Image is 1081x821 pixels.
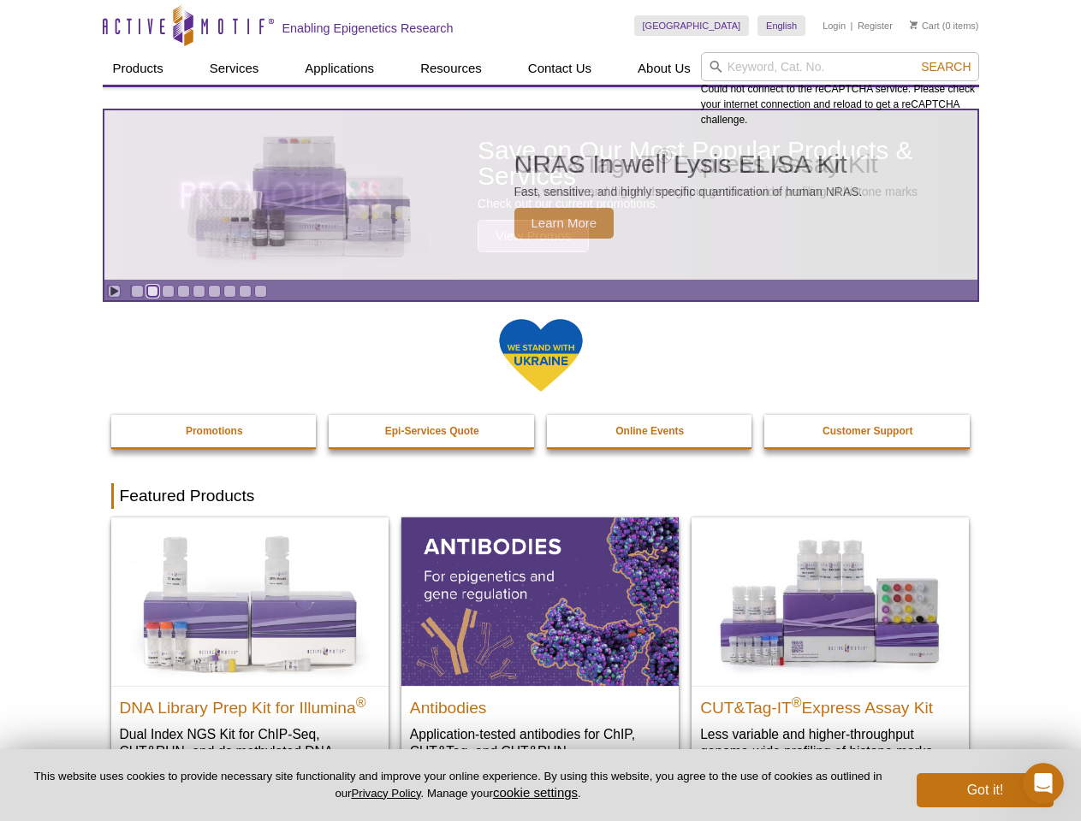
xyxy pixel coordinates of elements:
a: Privacy Policy [351,787,420,800]
button: cookie settings [493,785,578,800]
span: Search [921,60,971,74]
p: Less variable and higher-throughput genome-wide profiling of histone marks​. [700,725,960,760]
a: Go to slide 4 [177,285,190,298]
p: Application-tested antibodies for ChIP, CUT&Tag, and CUT&RUN. [410,725,670,760]
a: Products [103,52,174,85]
a: Online Events [547,415,754,447]
a: Customer Support [764,415,971,447]
iframe: Intercom live chat [1023,763,1064,804]
a: Promotions [111,415,318,447]
button: Search [916,59,976,74]
img: We Stand With Ukraine [498,317,584,393]
a: Resources [410,52,492,85]
a: DNA Library Prep Kit for Illumina DNA Library Prep Kit for Illumina® Dual Index NGS Kit for ChIP-... [111,517,389,794]
a: Go to slide 6 [208,285,221,298]
img: CUT&Tag-IT® Express Assay Kit [692,517,969,685]
a: CUT&Tag-IT® Express Assay Kit CUT&Tag-IT®Express Assay Kit Less variable and higher-throughput ge... [692,517,969,777]
li: | [851,15,853,36]
a: Toggle autoplay [108,285,121,298]
div: Could not connect to the reCAPTCHA service. Please check your internet connection and reload to g... [701,52,979,127]
p: Fast, sensitive, and highly specific quantification of human NRAS. [514,184,863,199]
strong: Online Events [615,425,684,437]
a: Go to slide 1 [131,285,144,298]
a: Go to slide 2 [146,285,159,298]
img: DNA Library Prep Kit for Illumina [111,517,389,685]
a: English [757,15,805,36]
a: All Antibodies Antibodies Application-tested antibodies for ChIP, CUT&Tag, and CUT&RUN. [401,517,679,777]
sup: ® [356,694,366,709]
a: About Us [627,52,701,85]
h2: Enabling Epigenetics Research [282,21,454,36]
img: All Antibodies [401,517,679,685]
h2: Antibodies [410,691,670,717]
a: Register [858,20,893,32]
a: [GEOGRAPHIC_DATA] [634,15,750,36]
strong: Customer Support [823,425,912,437]
h2: Featured Products [111,483,971,509]
h2: DNA Library Prep Kit for Illumina [120,691,380,717]
a: Go to slide 3 [162,285,175,298]
p: This website uses cookies to provide necessary site functionality and improve your online experie... [27,769,888,801]
a: Login [823,20,846,32]
img: Your Cart [910,21,918,29]
a: Services [199,52,270,85]
a: Cart [910,20,940,32]
sup: ® [792,694,802,709]
strong: Promotions [186,425,243,437]
article: NRAS In-well Lysis ELISA Kit [104,110,977,280]
a: Contact Us [518,52,602,85]
input: Keyword, Cat. No. [701,52,979,81]
a: Epi-Services Quote [329,415,536,447]
a: Go to slide 8 [239,285,252,298]
span: Learn More [514,208,615,239]
button: Got it! [917,773,1054,807]
a: Go to slide 5 [193,285,205,298]
a: NRAS In-well Lysis ELISA Kit NRAS In-well Lysis ELISA Kit Fast, sensitive, and highly specific qu... [104,110,977,280]
p: Dual Index NGS Kit for ChIP-Seq, CUT&RUN, and ds methylated DNA assays. [120,725,380,777]
a: Go to slide 7 [223,285,236,298]
a: Go to slide 9 [254,285,267,298]
a: Applications [294,52,384,85]
h2: CUT&Tag-IT Express Assay Kit [700,691,960,717]
img: NRAS In-well Lysis ELISA Kit [172,136,429,254]
h2: NRAS In-well Lysis ELISA Kit [514,151,863,177]
li: (0 items) [910,15,979,36]
strong: Epi-Services Quote [385,425,479,437]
